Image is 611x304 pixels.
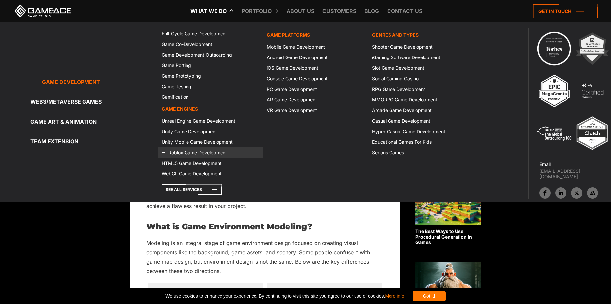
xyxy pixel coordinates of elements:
[368,126,473,137] a: Hyper-Casual Game Development
[30,135,152,148] a: Team Extension
[368,105,473,116] a: Arcade Game Development
[263,28,368,42] a: Game platforms
[263,63,368,73] a: iOS Game Development
[368,116,473,126] a: Casual Game Development
[158,60,263,71] a: Game Porting
[162,184,222,195] a: See All Services
[151,286,260,295] p: Game Map
[263,42,368,52] a: Mobile Game Development
[146,238,384,276] p: Modeling is an integral stage of game environment design focused on creating visual components li...
[368,28,473,42] a: Genres and Types
[263,84,368,95] a: PC Game Development
[368,42,473,52] a: Shooter Game Development
[574,115,610,151] img: Top ar vr development company gaming 2025 game ace
[368,84,473,95] a: RPG Game Development
[574,30,610,67] img: 2
[146,222,384,231] h2: What is Game Environment Modeling?
[536,73,572,109] img: 3
[158,158,263,169] a: HTML5 Game Development
[539,168,611,179] a: [EMAIL_ADDRESS][DOMAIN_NAME]
[368,73,473,84] a: Social Gaming Casino
[415,165,481,245] a: The Best Ways to Use Procedural Generation in Games
[263,73,368,84] a: Console Game Development
[536,30,572,67] img: Technology council badge program ace 2025 game ace
[30,115,152,128] a: Game Art & Animation
[158,137,263,147] a: Unity Mobile Game Development
[158,169,263,179] a: WebGL Game Development
[158,71,263,81] a: Game Prototyping
[368,147,473,158] a: Serious Games
[30,75,152,89] a: Game development
[158,126,263,137] a: Unity Game Development
[270,286,379,295] p: Game Environment
[158,28,263,39] a: Full-Cycle Game Development
[158,50,263,60] a: Game Development Outsourcing
[368,52,473,63] a: iGaming Software Development
[158,81,263,92] a: Game Testing
[385,293,404,299] a: More info
[158,39,263,50] a: Game Co-Development
[158,92,263,102] a: Gamification
[30,95,152,108] a: Web3/Metaverse Games
[158,147,263,158] a: Roblox Game Development
[368,63,473,73] a: Slot Game Development
[158,116,263,126] a: Unreal Engine Game Development
[165,291,404,301] span: We use cookies to enhance your experience. By continuing to visit this site you agree to our use ...
[263,52,368,63] a: Android Game Development
[368,137,473,147] a: Educational Games For Kids
[413,291,446,301] div: Got it!
[536,115,572,151] img: 5
[263,95,368,105] a: AR Game Development
[574,73,611,109] img: 4
[539,161,551,167] strong: Email
[533,4,598,18] a: Get in touch
[368,95,473,105] a: MMORPG Game Development
[263,105,368,116] a: VR Game Development
[158,102,263,116] a: Game Engines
